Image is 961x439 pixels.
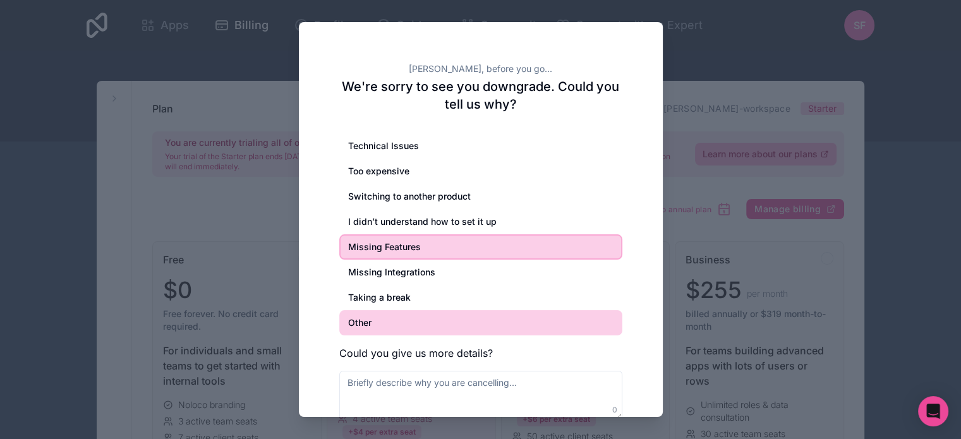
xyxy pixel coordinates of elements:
[339,209,622,234] div: I didn’t understand how to set it up
[339,78,622,113] h2: We're sorry to see you downgrade. Could you tell us why?
[918,396,948,426] div: Open Intercom Messenger
[339,133,622,159] div: Technical Issues
[339,285,622,310] div: Taking a break
[339,159,622,184] div: Too expensive
[339,63,622,75] h2: [PERSON_NAME], before you go...
[339,260,622,285] div: Missing Integrations
[339,310,622,335] div: Other
[339,184,622,209] div: Switching to another product
[339,234,622,260] div: Missing Features
[339,346,622,361] h3: Could you give us more details?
